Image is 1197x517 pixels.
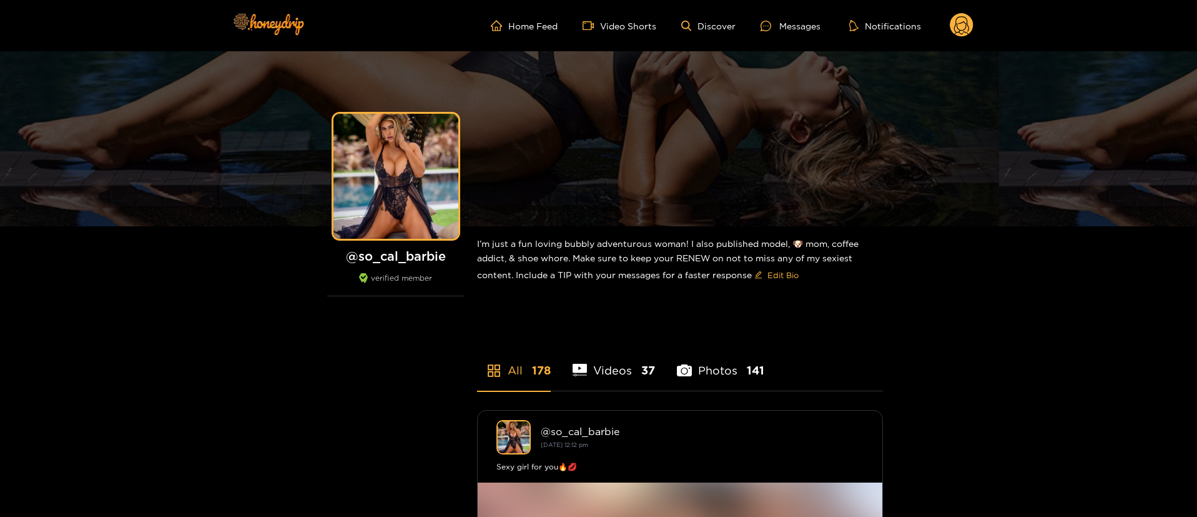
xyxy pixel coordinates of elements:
[681,21,736,31] a: Discover
[541,441,588,448] small: [DATE] 12:12 pm
[491,20,508,31] span: home
[496,420,531,454] img: so_cal_barbie
[496,461,864,473] div: Sexy girl for you🔥💋
[761,19,820,33] div: Messages
[747,363,764,378] span: 141
[541,426,864,437] div: @ so_cal_barbie
[754,271,762,280] span: edit
[641,363,655,378] span: 37
[491,20,558,31] a: Home Feed
[583,20,600,31] span: video-camera
[477,334,551,391] li: All
[486,363,501,378] span: appstore
[845,19,925,32] button: Notifications
[583,20,656,31] a: Video Shorts
[327,248,465,264] h1: @ so_cal_barbie
[752,265,801,285] button: editEdit Bio
[677,334,764,391] li: Photos
[573,334,656,391] li: Videos
[477,226,883,295] div: I’m just a fun loving bubbly adventurous woman! I also published model, 🐶 mom, coffee addict, & s...
[532,363,551,378] span: 178
[767,269,799,281] span: Edit Bio
[327,273,465,296] div: verified member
